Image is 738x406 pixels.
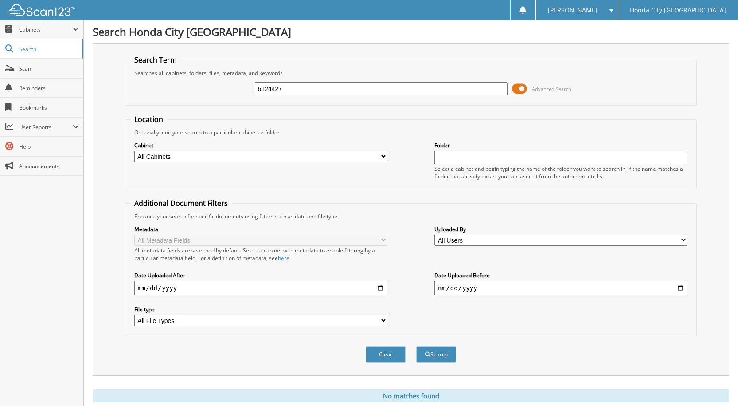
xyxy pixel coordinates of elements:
[19,162,79,170] span: Announcements
[630,8,726,13] span: Honda City [GEOGRAPHIC_DATA]
[366,346,406,363] button: Clear
[416,346,456,363] button: Search
[434,142,687,149] label: Folder
[278,254,289,262] a: here
[19,123,73,131] span: User Reports
[19,84,79,92] span: Reminders
[130,213,692,220] div: Enhance your search for specific documents using filters such as date and file type.
[134,247,387,262] div: All metadata fields are searched by default. Select a cabinet with metadata to enable filtering b...
[532,86,571,92] span: Advanced Search
[434,165,687,180] div: Select a cabinet and begin typing the name of the folder you want to search in. If the name match...
[130,198,232,208] legend: Additional Document Filters
[134,306,387,313] label: File type
[130,129,692,136] div: Optionally limit your search to a particular cabinet or folder
[434,225,687,233] label: Uploaded By
[19,143,79,150] span: Help
[548,8,597,13] span: [PERSON_NAME]
[19,45,78,53] span: Search
[134,225,387,233] label: Metadata
[19,104,79,111] span: Bookmarks
[93,24,729,39] h1: Search Honda City [GEOGRAPHIC_DATA]
[130,114,168,124] legend: Location
[93,389,729,402] div: No matches found
[134,281,387,295] input: start
[134,142,387,149] label: Cabinet
[19,65,79,72] span: Scan
[130,55,181,65] legend: Search Term
[9,4,75,16] img: scan123-logo-white.svg
[130,69,692,77] div: Searches all cabinets, folders, files, metadata, and keywords
[434,272,687,279] label: Date Uploaded Before
[134,272,387,279] label: Date Uploaded After
[434,281,687,295] input: end
[19,26,73,33] span: Cabinets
